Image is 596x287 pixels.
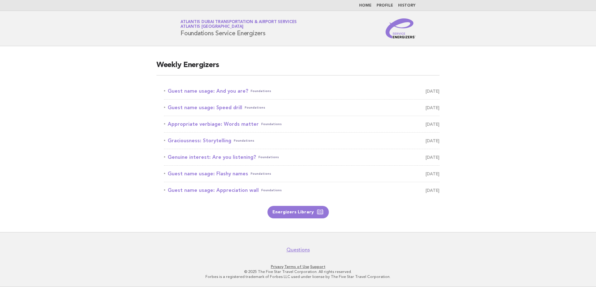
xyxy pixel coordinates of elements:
[386,18,416,38] img: Service Energizers
[425,87,440,95] span: [DATE]
[180,20,297,29] a: Atlantis Dubai Transportation & Airport ServicesAtlantis [GEOGRAPHIC_DATA]
[251,169,271,178] span: Foundations
[258,153,279,162] span: Foundations
[234,136,254,145] span: Foundations
[107,269,489,274] p: © 2025 The Five Star Travel Corporation. All rights reserved.
[425,120,440,129] span: [DATE]
[261,120,282,129] span: Foundations
[267,206,329,218] a: Energizers Library
[377,4,393,7] a: Profile
[398,4,416,7] a: History
[164,87,440,95] a: Guest name usage: And you are?Foundations [DATE]
[164,153,440,162] a: Genuine interest: Are you listening?Foundations [DATE]
[107,274,489,279] p: Forbes is a registered trademark of Forbes LLC used under license by The Five Star Travel Corpora...
[425,169,440,178] span: [DATE]
[156,60,440,75] h2: Weekly Energizers
[310,265,325,269] a: Support
[425,153,440,162] span: [DATE]
[425,186,440,195] span: [DATE]
[107,264,489,269] p: · ·
[271,265,283,269] a: Privacy
[180,20,297,36] h1: Foundations Service Energizers
[164,186,440,195] a: Guest name usage: Appreciation wallFoundations [DATE]
[164,103,440,112] a: Guest name usage: Speed drillFoundations [DATE]
[425,136,440,145] span: [DATE]
[164,120,440,129] a: Appropriate verbiage: Words matterFoundations [DATE]
[284,265,309,269] a: Terms of Use
[425,103,440,112] span: [DATE]
[261,186,282,195] span: Foundations
[245,103,265,112] span: Foundations
[286,247,310,253] a: Questions
[359,4,372,7] a: Home
[251,87,271,95] span: Foundations
[180,25,243,29] span: Atlantis [GEOGRAPHIC_DATA]
[164,169,440,178] a: Guest name usage: Flashy namesFoundations [DATE]
[164,136,440,145] a: Graciousness: StorytellingFoundations [DATE]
